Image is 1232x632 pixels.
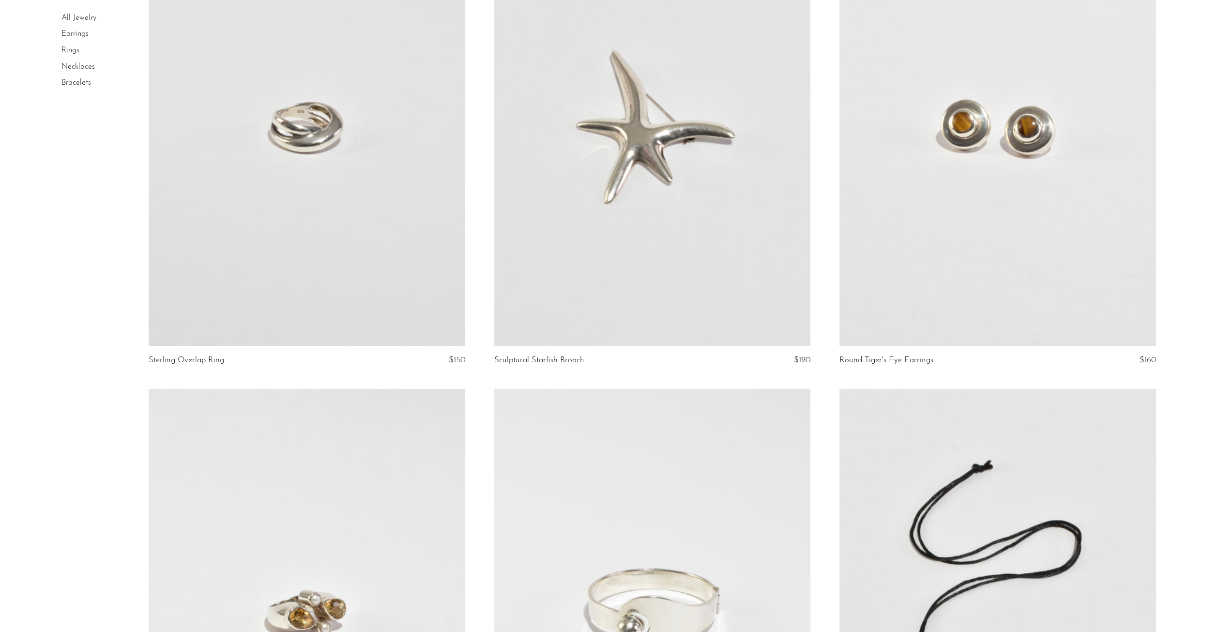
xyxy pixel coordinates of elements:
[494,356,584,365] a: Sculptural Starfish Brooch
[149,356,224,365] a: Sterling Overlap Ring
[61,30,89,38] a: Earrings
[61,14,96,21] a: All Jewelry
[61,78,91,86] a: Bracelets
[1140,356,1156,364] span: $160
[839,356,933,365] a: Round Tiger's Eye Earrings
[61,62,95,70] a: Necklaces
[794,356,810,364] span: $190
[449,356,465,364] span: $150
[61,46,79,54] a: Rings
